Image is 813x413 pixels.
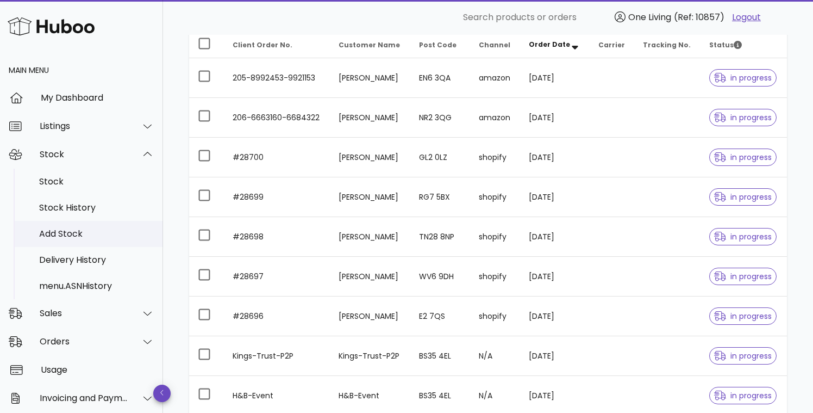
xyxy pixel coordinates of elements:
span: Order Date [529,40,570,49]
td: [DATE] [520,257,590,297]
td: [DATE] [520,177,590,217]
div: Orders [40,336,128,347]
span: in progress [714,273,772,280]
td: [DATE] [520,336,590,376]
div: My Dashboard [41,93,154,103]
th: Status [701,32,787,58]
a: Logout [732,11,761,24]
th: Customer Name [330,32,410,58]
td: RG7 5BX [410,177,470,217]
th: Tracking No. [634,32,701,58]
td: [DATE] [520,58,590,98]
div: Usage [41,365,154,375]
td: [PERSON_NAME] [330,98,410,138]
span: in progress [714,392,772,399]
span: (Ref: 10857) [674,11,724,23]
span: Client Order No. [233,40,292,50]
div: Invoicing and Payments [40,393,128,403]
th: Client Order No. [224,32,330,58]
span: in progress [714,74,772,82]
span: Post Code [419,40,456,50]
td: shopify [470,257,520,297]
td: shopify [470,138,520,177]
div: Stock History [39,202,154,213]
td: TN28 8NP [410,217,470,257]
td: [PERSON_NAME] [330,138,410,177]
td: #28699 [224,177,330,217]
th: Post Code [410,32,470,58]
div: Listings [40,121,128,131]
td: shopify [470,177,520,217]
td: #28700 [224,138,330,177]
td: BS35 4EL [410,336,470,376]
span: in progress [714,233,772,241]
td: [DATE] [520,138,590,177]
td: [PERSON_NAME] [330,297,410,336]
td: 206-6663160-6684322 [224,98,330,138]
span: Status [709,40,742,50]
th: Channel [470,32,520,58]
th: Order Date: Sorted descending. Activate to remove sorting. [520,32,590,58]
td: EN6 3QA [410,58,470,98]
td: [PERSON_NAME] [330,217,410,257]
td: [DATE] [520,297,590,336]
th: Carrier [590,32,634,58]
td: shopify [470,297,520,336]
span: Channel [479,40,510,50]
td: amazon [470,58,520,98]
td: [DATE] [520,98,590,138]
td: amazon [470,98,520,138]
td: NR2 3QG [410,98,470,138]
span: Customer Name [339,40,400,50]
div: Stock [39,176,154,187]
div: Stock [40,149,128,159]
div: Sales [40,308,128,318]
span: Tracking No. [643,40,691,50]
span: Carrier [598,40,625,50]
td: 205-8992453-9921153 [224,58,330,98]
td: E2 7QS [410,297,470,336]
img: Huboo Logo [8,15,95,38]
td: [DATE] [520,217,590,257]
span: in progress [714,193,772,201]
td: Kings-Trust-P2P [224,336,330,376]
div: Delivery History [39,255,154,265]
td: N/A [470,336,520,376]
span: One Living [628,11,671,23]
span: in progress [714,114,772,121]
div: Add Stock [39,229,154,239]
td: Kings-Trust-P2P [330,336,410,376]
td: [PERSON_NAME] [330,177,410,217]
span: in progress [714,153,772,161]
td: #28696 [224,297,330,336]
td: GL2 0LZ [410,138,470,177]
td: shopify [470,217,520,257]
div: menu.ASNHistory [39,281,154,291]
td: #28698 [224,217,330,257]
span: in progress [714,312,772,320]
td: WV6 9DH [410,257,470,297]
span: in progress [714,352,772,360]
td: [PERSON_NAME] [330,257,410,297]
td: #28697 [224,257,330,297]
td: [PERSON_NAME] [330,58,410,98]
